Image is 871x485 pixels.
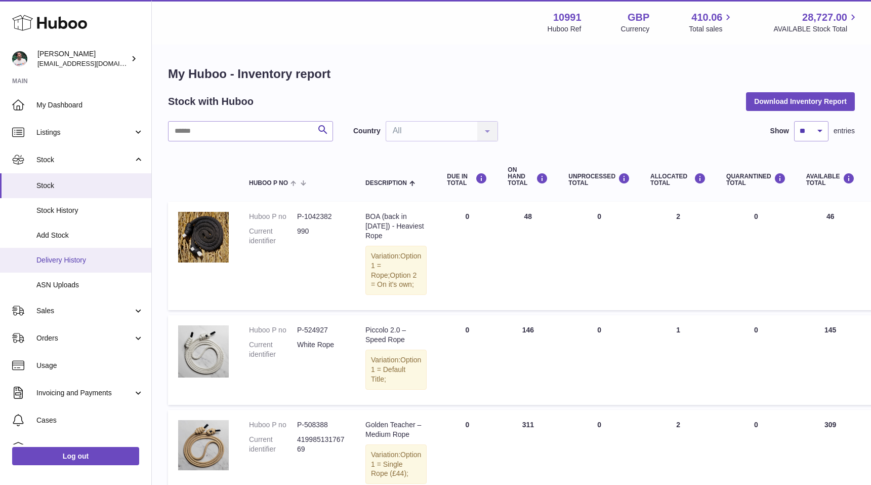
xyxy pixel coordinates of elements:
span: Huboo P no [249,180,288,186]
div: Huboo Ref [548,24,582,34]
label: Show [770,126,789,136]
span: 0 [754,212,758,220]
div: Golden Teacher – Medium Rope [365,420,427,439]
a: Log out [12,447,139,465]
dt: Current identifier [249,340,297,359]
span: ASN Uploads [36,280,144,290]
dd: P-1042382 [297,212,345,221]
dt: Huboo P no [249,420,297,430]
strong: 10991 [553,11,582,24]
div: ALLOCATED Total [650,173,706,186]
span: My Dashboard [36,100,144,110]
td: 48 [497,202,558,310]
dd: P-524927 [297,325,345,335]
td: 2 [640,202,716,310]
span: 0 [754,326,758,334]
dd: P-508388 [297,420,345,430]
div: Variation: [365,246,427,295]
div: Variation: [365,350,427,390]
span: Stock [36,155,133,165]
span: [EMAIL_ADDRESS][DOMAIN_NAME] [37,59,149,67]
div: UNPROCESSED Total [568,173,630,186]
div: DUE IN TOTAL [447,173,487,186]
span: 0 [754,421,758,429]
img: timshieff@gmail.com [12,51,27,66]
div: AVAILABLE Total [806,173,855,186]
td: 145 [796,315,865,404]
span: Stock [36,181,144,191]
span: Listings [36,128,133,137]
div: ON HAND Total [508,167,548,187]
td: 0 [558,315,640,404]
span: AVAILABLE Stock Total [773,24,859,34]
div: Piccolo 2.0 – Speed Rope [365,325,427,345]
td: 1 [640,315,716,404]
td: 46 [796,202,865,310]
span: Total sales [689,24,734,34]
h1: My Huboo - Inventory report [168,66,855,82]
label: Country [353,126,381,136]
span: Usage [36,361,144,370]
td: 146 [497,315,558,404]
div: BOA (back in [DATE]) - Heaviest Rope [365,212,427,241]
img: product image [178,325,229,378]
dt: Current identifier [249,227,297,246]
dt: Current identifier [249,435,297,454]
span: 410.06 [691,11,722,24]
span: Description [365,180,407,186]
span: Delivery History [36,255,144,265]
span: Stock History [36,206,144,215]
div: [PERSON_NAME] [37,49,129,68]
dd: 990 [297,227,345,246]
h2: Stock with Huboo [168,95,254,108]
td: 0 [558,202,640,310]
span: Sales [36,306,133,316]
dd: 41998513176769 [297,435,345,454]
dt: Huboo P no [249,212,297,221]
span: Option 1 = Single Rope (£44); [371,451,421,478]
a: 410.06 Total sales [689,11,734,34]
span: Channels [36,443,144,453]
dd: White Rope [297,340,345,359]
span: Option 1 = Rope; [371,252,421,279]
span: 28,727.00 [802,11,847,24]
span: Add Stock [36,231,144,240]
td: 0 [437,315,497,404]
img: product image [178,212,229,263]
div: Variation: [365,444,427,484]
img: product image [178,420,229,470]
div: QUARANTINED Total [726,173,786,186]
span: Orders [36,333,133,343]
span: Invoicing and Payments [36,388,133,398]
a: 28,727.00 AVAILABLE Stock Total [773,11,859,34]
strong: GBP [628,11,649,24]
div: Currency [621,24,650,34]
dt: Huboo P no [249,325,297,335]
button: Download Inventory Report [746,92,855,110]
span: Option 2 = On it's own; [371,271,417,289]
span: Cases [36,416,144,425]
td: 0 [437,202,497,310]
span: entries [834,126,855,136]
span: Option 1 = Default Title; [371,356,421,383]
